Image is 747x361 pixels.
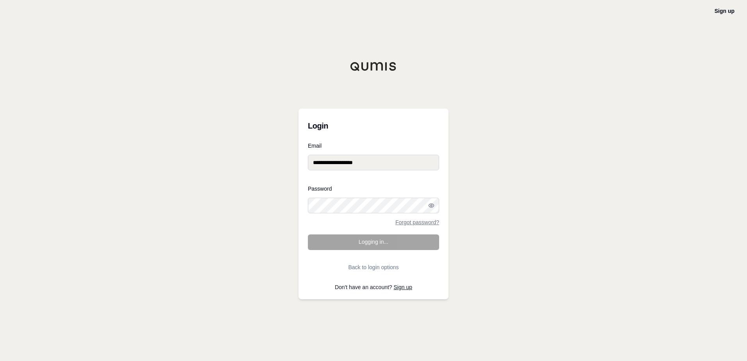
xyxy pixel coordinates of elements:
label: Email [308,143,439,148]
label: Password [308,186,439,191]
a: Forgot password? [395,220,439,225]
a: Sign up [394,284,412,290]
img: Qumis [350,62,397,71]
button: Back to login options [308,259,439,275]
p: Don't have an account? [308,284,439,290]
h3: Login [308,118,439,134]
a: Sign up [715,8,734,14]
